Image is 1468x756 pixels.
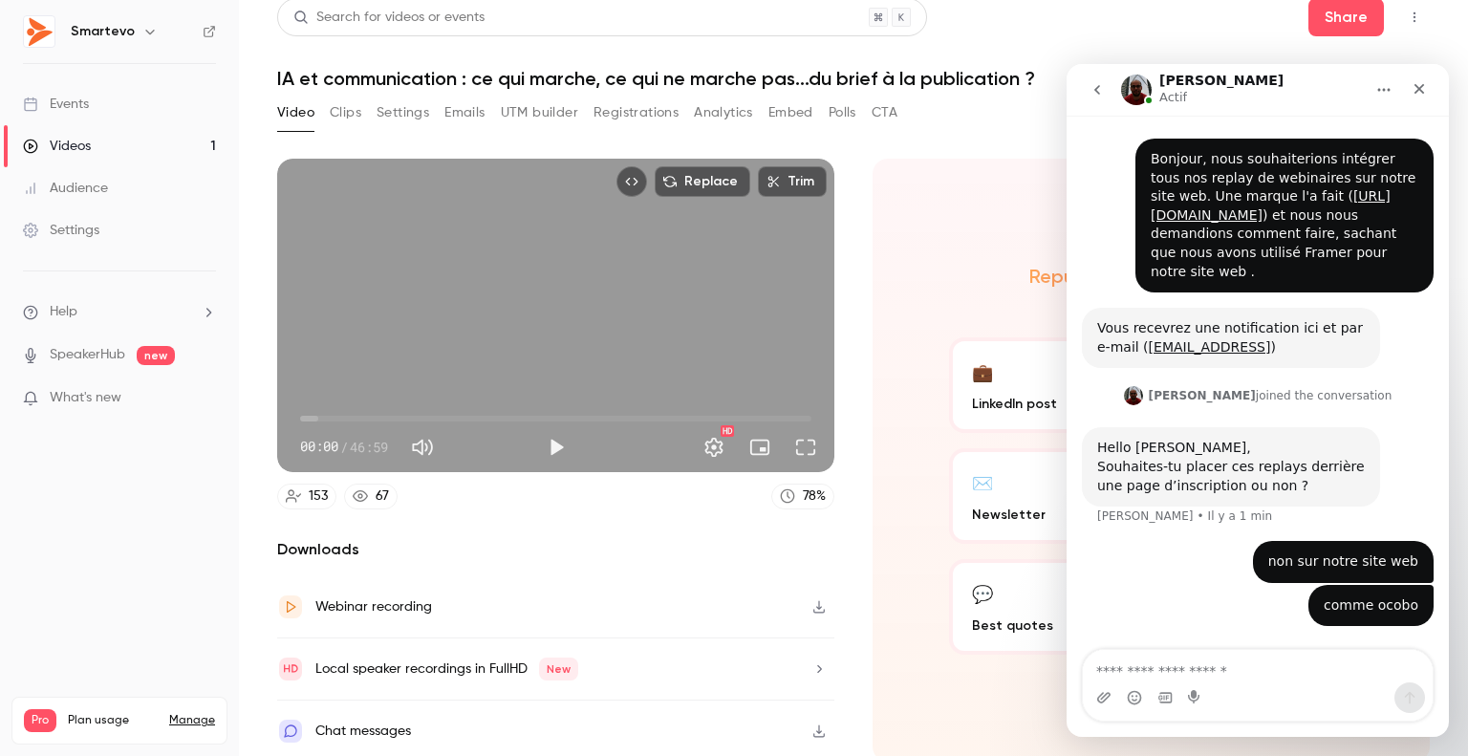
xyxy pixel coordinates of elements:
[309,486,328,507] div: 153
[694,97,753,128] button: Analytics
[972,578,993,608] div: 💬
[50,388,121,408] span: What's new
[277,538,834,561] h2: Downloads
[23,302,216,322] li: help-dropdown-opener
[300,437,338,457] span: 00:00
[803,486,826,507] div: 78 %
[594,97,679,128] button: Registrations
[315,595,432,618] div: Webinar recording
[972,505,1046,525] span: Newsletter
[829,97,856,128] button: Polls
[768,97,813,128] button: Embed
[293,8,485,28] div: Search for videos or events
[695,428,733,466] button: Settings
[949,559,1144,655] button: 💬Best quotes
[655,166,750,197] button: Replace
[330,97,361,128] button: Clips
[350,437,388,457] span: 46:59
[721,425,734,437] div: HD
[787,428,825,466] button: Full screen
[315,658,578,680] div: Local speaker recordings in FullHD
[1067,64,1449,737] iframe: Intercom live chat
[24,709,56,732] span: Pro
[71,22,135,41] h6: Smartevo
[24,16,54,47] img: Smartevo
[50,302,77,322] span: Help
[972,356,993,386] div: 💼
[300,437,388,457] div: 00:00
[972,616,1053,636] span: Best quotes
[315,720,411,743] div: Chat messages
[23,95,89,114] div: Events
[444,97,485,128] button: Emails
[23,221,99,240] div: Settings
[872,97,897,128] button: CTA
[616,166,647,197] button: Embed video
[23,179,108,198] div: Audience
[1029,265,1273,288] h2: Repurpose [PERSON_NAME]
[1399,2,1430,32] button: Top Bar Actions
[537,428,575,466] button: Play
[277,484,336,509] a: 153
[23,137,91,156] div: Videos
[758,166,827,197] button: Trim
[771,484,834,509] a: 78%
[376,486,389,507] div: 67
[277,67,1430,90] h1: IA et communication : ce qui marche, ce qui ne marche pas...du brief à la publication ?
[340,437,348,457] span: /
[277,97,314,128] button: Video
[403,428,442,466] button: Mute
[741,428,779,466] button: Turn on miniplayer
[169,713,215,728] a: Manage
[377,97,429,128] button: Settings
[344,484,398,509] a: 67
[501,97,578,128] button: UTM builder
[137,346,175,365] span: new
[972,467,993,497] div: ✉️
[539,658,578,680] span: New
[972,394,1057,414] span: LinkedIn post
[949,448,1144,544] button: ✉️Newsletter
[68,713,158,728] span: Plan usage
[50,345,125,365] a: SpeakerHub
[949,337,1144,433] button: 💼LinkedIn post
